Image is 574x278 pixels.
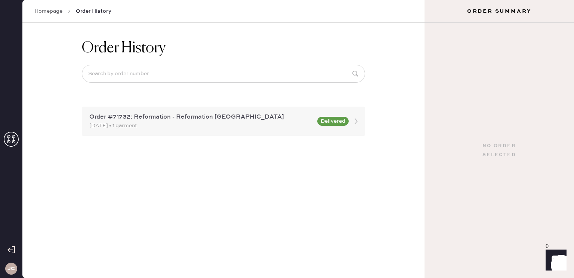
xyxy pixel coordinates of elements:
div: [DATE] • 1 garment [89,122,313,130]
button: Delivered [317,117,349,126]
h1: Order History [82,39,166,57]
span: Order History [76,7,111,15]
input: Search by order number [82,65,365,83]
h3: Order Summary [425,7,574,15]
div: No order selected [482,141,516,159]
div: Order #71732: Reformation - Reformation [GEOGRAPHIC_DATA] [89,113,313,122]
h3: JC [7,266,15,271]
a: Homepage [34,7,62,15]
iframe: Front Chat [538,244,571,277]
